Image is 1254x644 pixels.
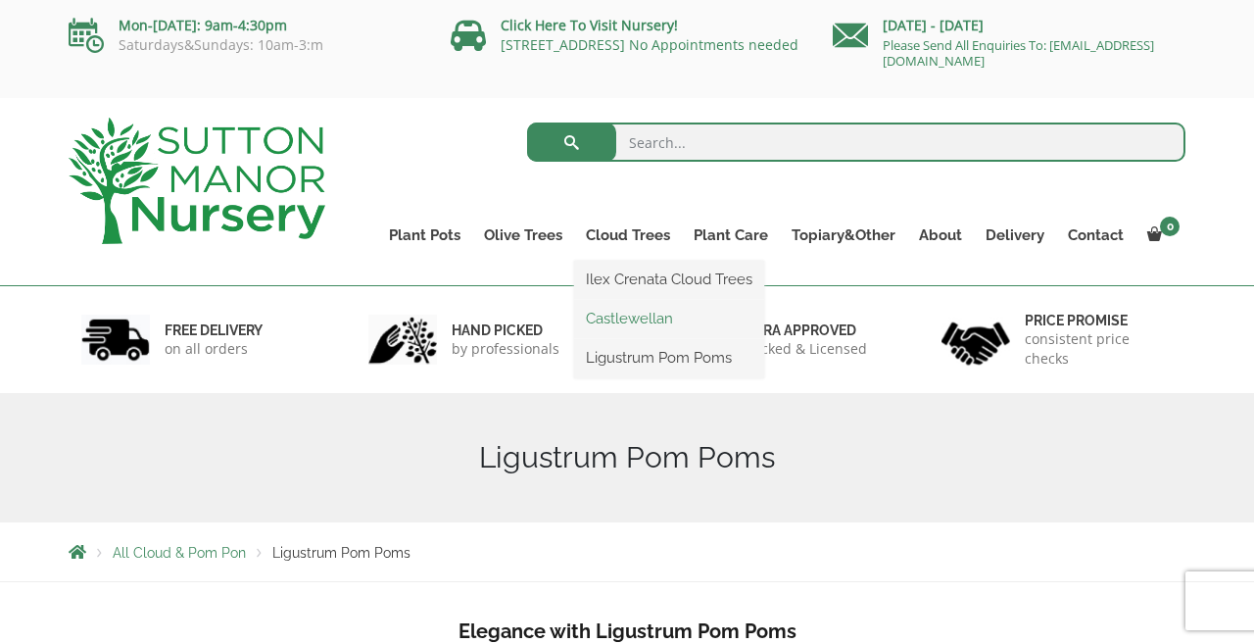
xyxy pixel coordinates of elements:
h6: hand picked [452,322,559,339]
input: Search... [527,123,1186,162]
a: Contact [1056,222,1135,249]
a: Ilex Crenata Cloud Trees [574,265,764,294]
a: Olive Trees [472,222,574,249]
a: Please Send All Enquiries To: [EMAIL_ADDRESS][DOMAIN_NAME] [883,36,1154,70]
img: 1.jpg [81,315,150,365]
a: 0 [1135,222,1185,249]
nav: Breadcrumbs [69,544,1185,560]
span: Ligustrum Pom Poms [272,545,410,561]
a: Castlewellan [574,304,764,333]
h6: Defra approved [738,322,867,339]
h6: Price promise [1025,312,1174,329]
a: Cloud Trees [574,222,682,249]
b: Elegance with Ligustrum Pom Poms [458,619,796,643]
p: on all orders [165,339,263,359]
img: 4.jpg [941,310,1010,370]
img: 2.jpg [368,315,437,365]
a: Delivery [974,222,1056,249]
p: [DATE] - [DATE] [833,14,1185,37]
p: by professionals [452,339,559,359]
p: consistent price checks [1025,329,1174,369]
p: Saturdays&Sundays: 10am-3:m [69,37,421,53]
a: Topiary&Other [780,222,907,249]
a: Plant Pots [377,222,472,249]
a: Plant Care [682,222,780,249]
span: 0 [1160,217,1180,236]
a: All Cloud & Pom Pon [113,545,246,561]
p: checked & Licensed [738,339,867,359]
h1: Ligustrum Pom Poms [69,440,1185,475]
a: Click Here To Visit Nursery! [501,16,678,34]
a: Ligustrum Pom Poms [574,343,764,372]
img: logo [69,118,325,244]
a: [STREET_ADDRESS] No Appointments needed [501,35,798,54]
h6: FREE DELIVERY [165,322,263,339]
a: About [907,222,974,249]
p: Mon-[DATE]: 9am-4:30pm [69,14,421,37]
